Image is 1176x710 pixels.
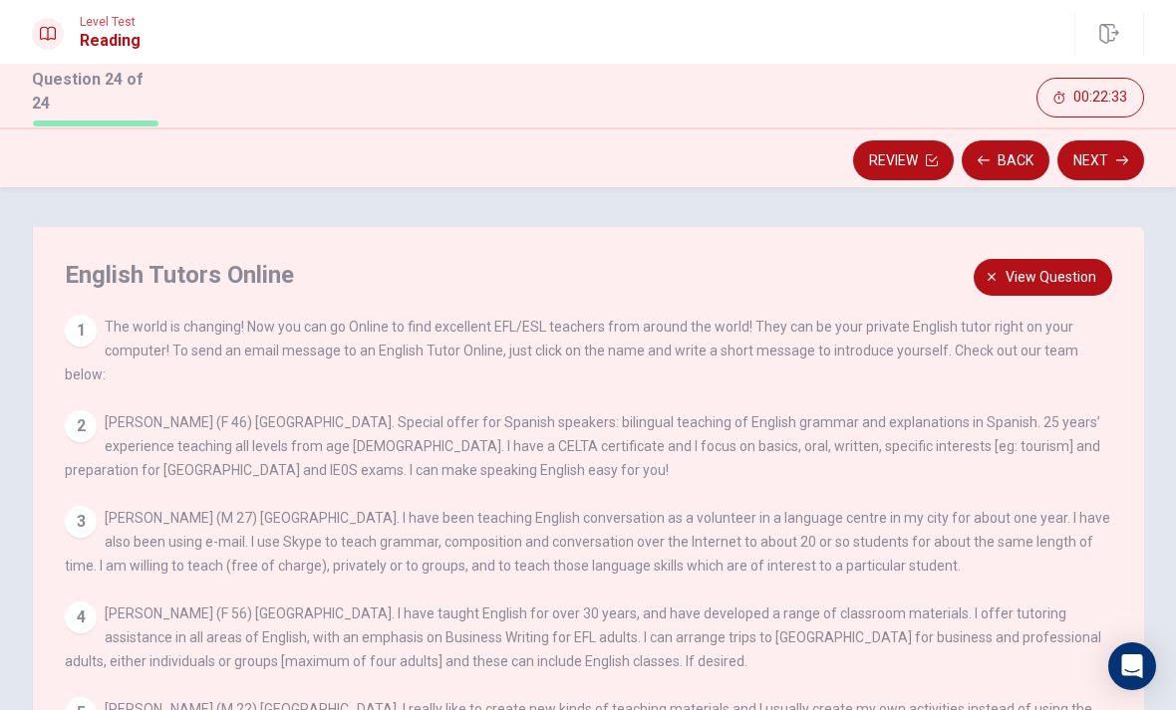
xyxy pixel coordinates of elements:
button: Next [1057,140,1144,180]
button: View question [974,259,1112,296]
span: View question [1006,265,1096,290]
div: 2 [65,410,97,442]
button: Back [962,140,1049,180]
div: Open Intercom Messenger [1108,642,1156,690]
span: 00:22:33 [1073,90,1127,106]
span: Level Test [80,15,141,29]
span: [PERSON_NAME] (F 56) [GEOGRAPHIC_DATA]. I have taught English for over 30 years, and have develop... [65,605,1101,669]
div: 3 [65,506,97,538]
h1: Question 24 of 24 [32,68,159,116]
span: The world is changing! Now you can go Online to find excellent EFL/ESL teachers from around the w... [65,319,1078,382]
button: Review [853,140,954,180]
div: 1 [65,315,97,347]
h4: English Tutors Online [65,259,1107,291]
div: 4 [65,601,97,633]
button: 00:22:33 [1036,78,1144,118]
h1: Reading [80,29,141,53]
span: [PERSON_NAME] (F 46) [GEOGRAPHIC_DATA]. Special offer for Spanish speakers: bilingual teaching of... [65,414,1100,478]
span: [PERSON_NAME] (M 27) [GEOGRAPHIC_DATA]. I have been teaching English conversation as a volunteer ... [65,510,1110,574]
